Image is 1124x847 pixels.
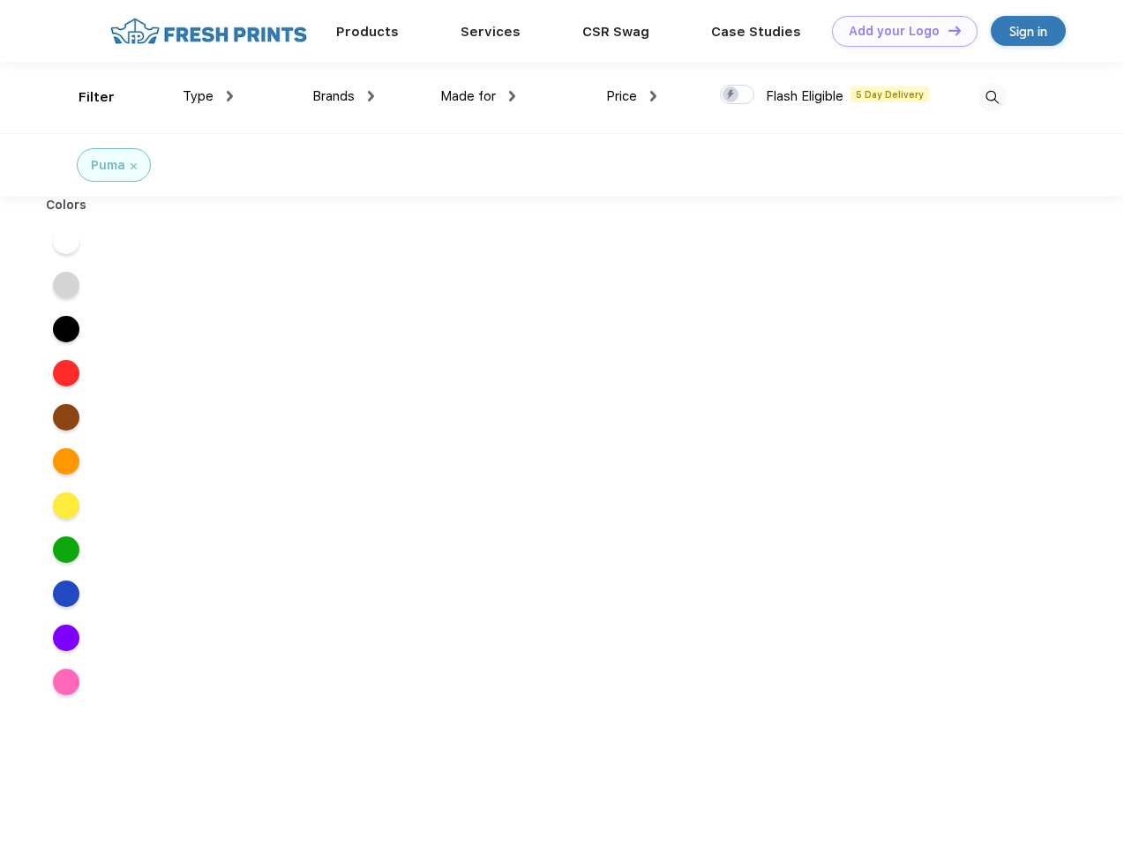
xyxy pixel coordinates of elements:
[650,91,656,101] img: dropdown.png
[948,26,961,35] img: DT
[131,163,137,169] img: filter_cancel.svg
[582,24,649,40] a: CSR Swag
[336,24,399,40] a: Products
[79,87,115,108] div: Filter
[991,16,1066,46] a: Sign in
[440,88,496,104] span: Made for
[227,91,233,101] img: dropdown.png
[33,196,101,214] div: Colors
[509,91,515,101] img: dropdown.png
[606,88,637,104] span: Price
[978,83,1007,112] img: desktop_search.svg
[91,156,125,175] div: Puma
[368,91,374,101] img: dropdown.png
[183,88,214,104] span: Type
[850,86,929,102] span: 5 Day Delivery
[312,88,355,104] span: Brands
[849,24,940,39] div: Add your Logo
[461,24,521,40] a: Services
[766,88,843,104] span: Flash Eligible
[1009,21,1047,41] div: Sign in
[105,16,312,47] img: fo%20logo%202.webp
